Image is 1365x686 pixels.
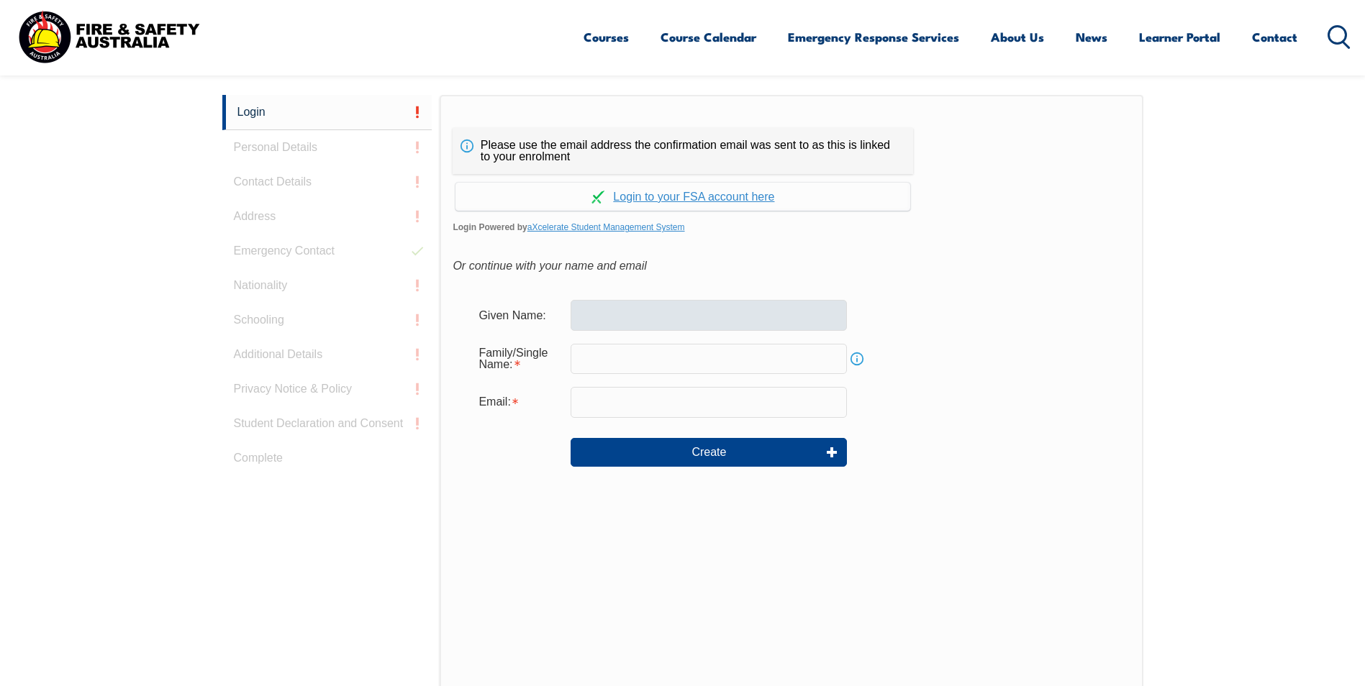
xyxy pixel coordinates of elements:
[467,339,571,378] div: Family/Single Name is required.
[571,438,847,467] button: Create
[1252,18,1297,56] a: Contact
[584,18,629,56] a: Courses
[527,222,685,232] a: aXcelerate Student Management System
[847,349,867,369] a: Info
[788,18,959,56] a: Emergency Response Services
[991,18,1044,56] a: About Us
[1139,18,1220,56] a: Learner Portal
[453,216,1130,238] span: Login Powered by
[467,301,571,329] div: Given Name:
[453,255,1130,277] div: Or continue with your name and email
[591,191,604,203] img: Log in withaxcelerate
[1076,18,1107,56] a: News
[467,388,571,416] div: Email is required.
[453,128,913,174] div: Please use the email address the confirmation email was sent to as this is linked to your enrolment
[661,18,756,56] a: Course Calendar
[222,95,432,130] a: Login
